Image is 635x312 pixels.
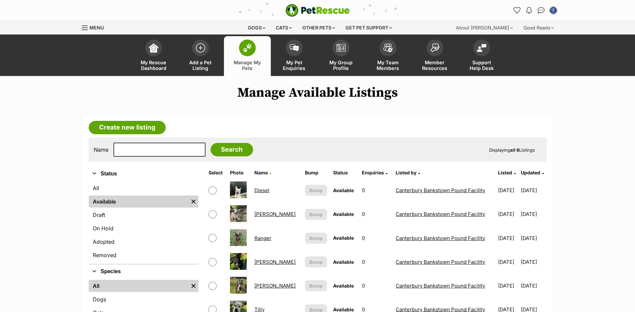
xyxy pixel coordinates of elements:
a: Canterbury Bankstown Pound Facility [396,259,485,265]
span: Listed by [396,170,416,175]
button: Bump [305,233,327,244]
span: My Group Profile [326,60,356,71]
img: notifications-46538b983faf8c2785f20acdc204bb7945ddae34d4c08c2a6579f10ce5e182be.svg [526,7,532,14]
a: [PERSON_NAME] [254,211,296,217]
span: My Team Members [373,60,403,71]
span: Add a Pet Listing [185,60,216,71]
a: Adopted [89,236,199,248]
a: Conversations [536,5,547,16]
img: team-members-icon-5396bd8760b3fe7c0b43da4ab00e1e3bb1a5d9ba89233759b79545d2d3fc5d0d.svg [383,44,393,52]
a: On Hold [89,222,199,234]
a: Remove filter [188,280,199,292]
a: Removed [89,249,199,261]
th: Photo [227,167,251,178]
th: Status [330,167,359,178]
td: [DATE] [495,274,520,297]
span: Available [333,283,354,289]
div: About [PERSON_NAME] [451,21,518,34]
span: Available [333,259,354,265]
td: [DATE] [495,250,520,274]
td: 0 [359,179,393,202]
span: Available [333,235,354,241]
a: Name [254,170,271,175]
button: Bump [305,280,327,291]
span: My Rescue Dashboard [139,60,169,71]
button: Bump [305,185,327,196]
span: Available [333,211,354,217]
span: Available [333,187,354,193]
a: My Pet Enquiries [271,36,318,76]
a: Enquiries [362,170,388,175]
td: [DATE] [521,203,546,226]
td: [DATE] [495,203,520,226]
span: Bump [309,211,323,218]
ul: Account quick links [512,5,559,16]
button: Notifications [524,5,535,16]
td: [DATE] [521,227,546,250]
div: Good Reads [519,21,559,34]
div: Get pet support [341,21,397,34]
a: My Group Profile [318,36,365,76]
span: Support Help Desk [467,60,497,71]
td: [DATE] [521,274,546,297]
img: chat-41dd97257d64d25036548639549fe6c8038ab92f7586957e7f3b1b290dea8141.svg [538,7,545,14]
strong: all 6 [510,147,519,153]
img: logo-e224e6f780fb5917bec1dbf3a21bbac754714ae5b6737aabdf751b685950b380.svg [286,4,350,17]
img: group-profile-icon-3fa3cf56718a62981997c0bc7e787c4b2cf8bcc04b72c1350f741eb67cf2f40e.svg [336,44,346,52]
span: Bump [309,258,323,265]
a: My Team Members [365,36,411,76]
div: Other pets [298,21,340,34]
span: Member Resources [420,60,450,71]
a: Diesel [254,187,269,193]
td: [DATE] [495,227,520,250]
span: Listed [498,170,512,175]
button: Bump [305,256,327,267]
td: 0 [359,250,393,274]
a: Favourites [512,5,523,16]
a: Updated [521,170,544,175]
button: Species [89,267,199,276]
td: [DATE] [521,250,546,274]
th: Bump [302,167,330,178]
a: Ranger [254,235,271,241]
a: Menu [82,21,108,33]
span: My Pet Enquiries [279,60,309,71]
img: pet-enquiries-icon-7e3ad2cf08bfb03b45e93fb7055b45f3efa6380592205ae92323e6603595dc1f.svg [290,44,299,52]
div: Cats [271,21,297,34]
span: Menu [89,25,104,30]
span: Displaying Listings [489,147,535,153]
a: Canterbury Bankstown Pound Facility [396,283,485,289]
a: Support Help Desk [458,36,505,76]
a: Available [89,196,188,208]
input: Search [211,143,253,156]
a: Dogs [89,293,199,305]
td: [DATE] [495,179,520,202]
img: add-pet-listing-icon-0afa8454b4691262ce3f59096e99ab1cd57d4a30225e0717b998d2c9b9846f56.svg [196,43,205,53]
span: Bump [309,282,323,289]
td: 0 [359,203,393,226]
a: Add a Pet Listing [177,36,224,76]
span: Bump [309,235,323,242]
td: 0 [359,227,393,250]
a: Manage My Pets [224,36,271,76]
th: Select [206,167,227,178]
img: member-resources-icon-8e73f808a243e03378d46382f2149f9095a855e16c252ad45f914b54edf8863c.svg [430,43,440,52]
a: PetRescue [286,4,350,17]
img: help-desk-icon-fdf02630f3aa405de69fd3d07c3f3aa587a6932b1a1747fa1d2bba05be0121f9.svg [477,44,486,52]
a: Draft [89,209,199,221]
a: Canterbury Bankstown Pound Facility [396,235,485,241]
a: Remove filter [188,196,199,208]
button: Bump [305,209,327,220]
a: All [89,182,199,194]
a: Canterbury Bankstown Pound Facility [396,211,485,217]
a: Listed [498,170,516,175]
td: 0 [359,274,393,297]
a: Member Resources [411,36,458,76]
a: Listed by [396,170,420,175]
img: Canterbury Bankstown Pound Facility profile pic [550,7,557,14]
span: Name [254,170,268,175]
span: Updated [521,170,540,175]
button: My account [548,5,559,16]
a: Create new listing [89,121,166,134]
span: Manage My Pets [232,60,262,71]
